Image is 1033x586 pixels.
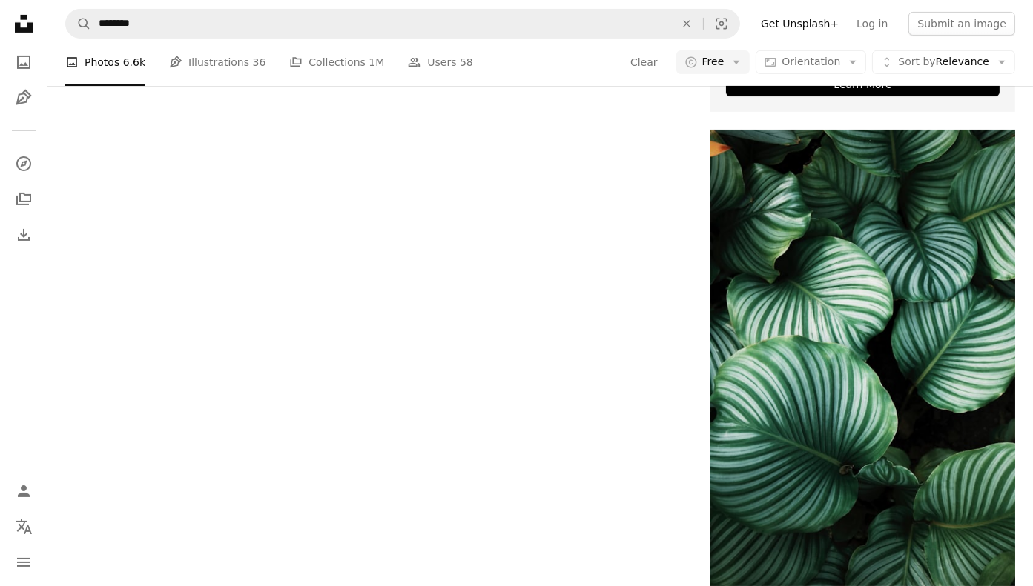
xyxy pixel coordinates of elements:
[9,547,39,577] button: Menu
[848,12,897,36] a: Log in
[9,220,39,250] a: Download History
[9,83,39,113] a: Illustrations
[408,39,473,86] a: Users 58
[898,55,989,70] span: Relevance
[169,39,265,86] a: Illustrations 36
[369,54,384,70] span: 1M
[66,10,91,38] button: Search Unsplash
[710,351,1015,364] a: green and white leafed plants
[670,10,703,38] button: Clear
[9,184,39,214] a: Collections
[756,50,866,74] button: Orientation
[908,12,1015,36] button: Submit an image
[782,56,840,67] span: Orientation
[752,12,848,36] a: Get Unsplash+
[9,476,39,506] a: Log in / Sign up
[9,9,39,41] a: Home — Unsplash
[65,9,740,39] form: Find visuals sitewide
[9,47,39,77] a: Photos
[704,10,739,38] button: Visual search
[702,55,725,70] span: Free
[9,512,39,542] button: Language
[253,54,266,70] span: 36
[289,39,384,86] a: Collections 1M
[460,54,473,70] span: 58
[676,50,750,74] button: Free
[872,50,1015,74] button: Sort byRelevance
[630,50,659,74] button: Clear
[898,56,935,67] span: Sort by
[9,149,39,179] a: Explore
